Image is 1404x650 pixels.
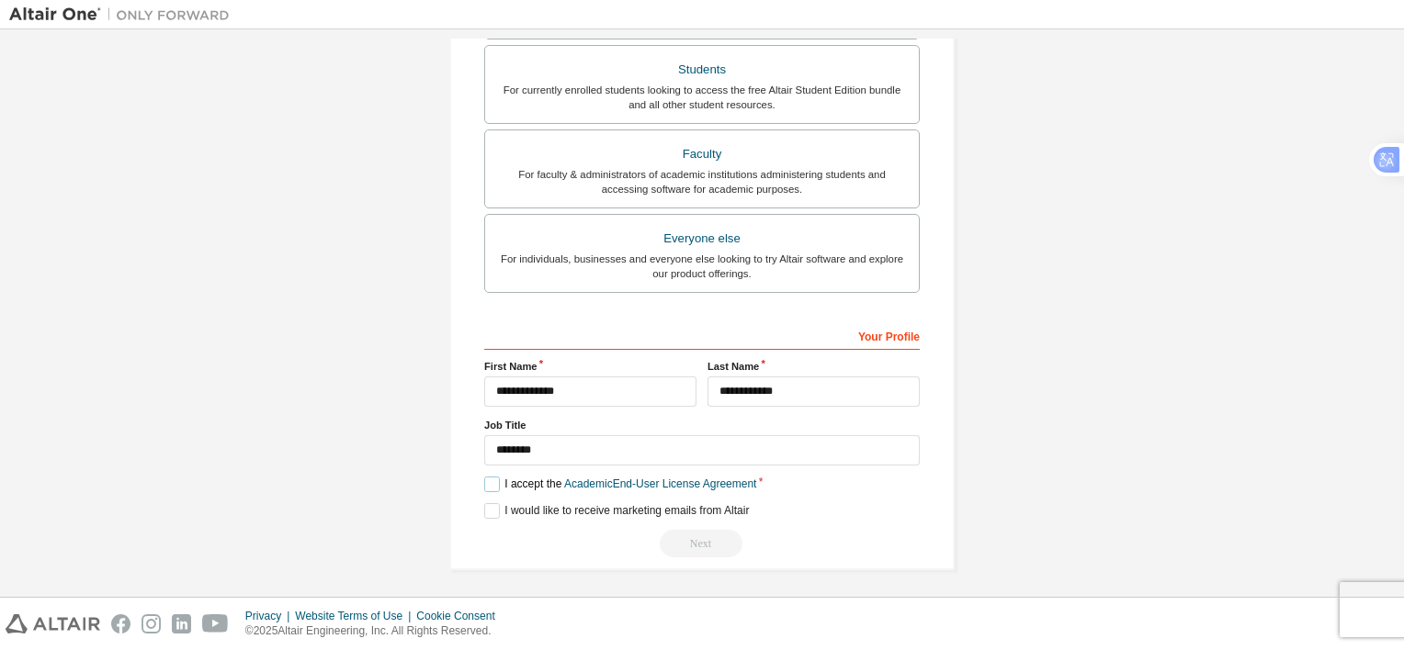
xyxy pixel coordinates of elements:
[172,614,191,633] img: linkedin.svg
[496,57,908,83] div: Students
[245,609,295,623] div: Privacy
[484,476,756,492] label: I accept the
[6,614,100,633] img: altair_logo.svg
[245,623,506,639] p: © 2025 Altair Engineering, Inc. All Rights Reserved.
[564,477,756,490] a: Academic End-User License Agreement
[484,359,696,374] label: First Name
[708,359,920,374] label: Last Name
[416,609,505,623] div: Cookie Consent
[484,530,920,557] div: Read and acccept EULA to continue
[496,141,908,167] div: Faculty
[111,614,130,633] img: facebook.svg
[496,167,908,196] div: For faculty & administrators of academic institutions administering students and accessing softwa...
[202,614,229,633] img: youtube.svg
[484,320,920,350] div: Your Profile
[9,6,239,24] img: Altair One
[142,614,161,633] img: instagram.svg
[295,609,416,623] div: Website Terms of Use
[496,226,908,252] div: Everyone else
[484,418,920,432] label: Job Title
[496,83,908,112] div: For currently enrolled students looking to access the free Altair Student Edition bundle and all ...
[484,503,749,519] label: I would like to receive marketing emails from Altair
[496,252,908,281] div: For individuals, businesses and everyone else looking to try Altair software and explore our prod...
